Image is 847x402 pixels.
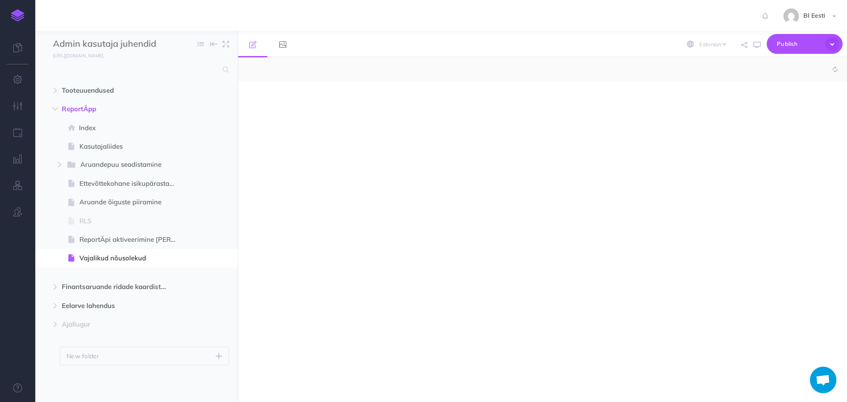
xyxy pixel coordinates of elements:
p: New folder [67,351,99,361]
span: Kasutajaliides [79,141,185,152]
img: logo-mark.svg [11,9,24,22]
button: New folder [60,347,229,365]
span: RLS [79,216,185,226]
input: Documentation Name [53,38,157,51]
input: Search [53,62,217,78]
span: BI Eesti [799,11,830,19]
a: Open chat [810,367,836,393]
span: Finantsaruande ridade kaardistus [62,282,174,292]
img: 9862dc5e82047a4d9ba6d08c04ce6da6.jpg [783,8,799,24]
span: Aruandepuu seadistamine [80,159,172,171]
button: Publish [767,34,843,54]
span: Ettevõttekohane isikupärastamine [79,178,185,189]
a: [URL][DOMAIN_NAME] [35,51,112,60]
small: [URL][DOMAIN_NAME] [53,53,103,59]
span: Vajalikud nõusolekud [79,253,185,263]
span: Tooteuuendused [62,85,174,96]
span: Aruande õiguste piiramine [79,197,185,207]
span: Eelarve lahendus [62,301,174,311]
span: Ajaliugur [62,319,174,330]
span: ReportÄpp [62,104,174,114]
span: ReportÄpi aktiveerimine [PERSON_NAME] kinnitus [79,234,185,245]
span: Publish [777,37,821,51]
span: Index [79,123,185,133]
